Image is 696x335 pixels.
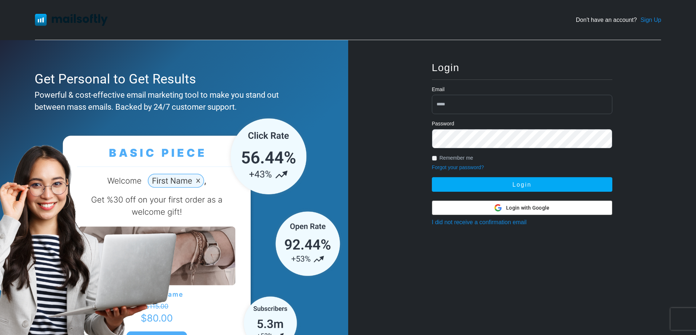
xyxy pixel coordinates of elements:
a: Forgot your password? [432,164,484,170]
img: Mailsoftly [35,14,108,26]
a: I did not receive a confirmation email [432,219,527,225]
span: Login [432,62,460,73]
a: Sign Up [640,16,661,24]
button: Login [432,177,612,192]
label: Email [432,86,445,93]
button: Login with Google [432,200,612,215]
label: Remember me [440,154,473,162]
div: Get Personal to Get Results [35,69,310,89]
div: Powerful & cost-effective email marketing tool to make you stand out between mass emails. Backed ... [35,89,310,113]
div: Don't have an account? [576,16,661,24]
label: Password [432,120,454,128]
span: Login with Google [506,204,549,212]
